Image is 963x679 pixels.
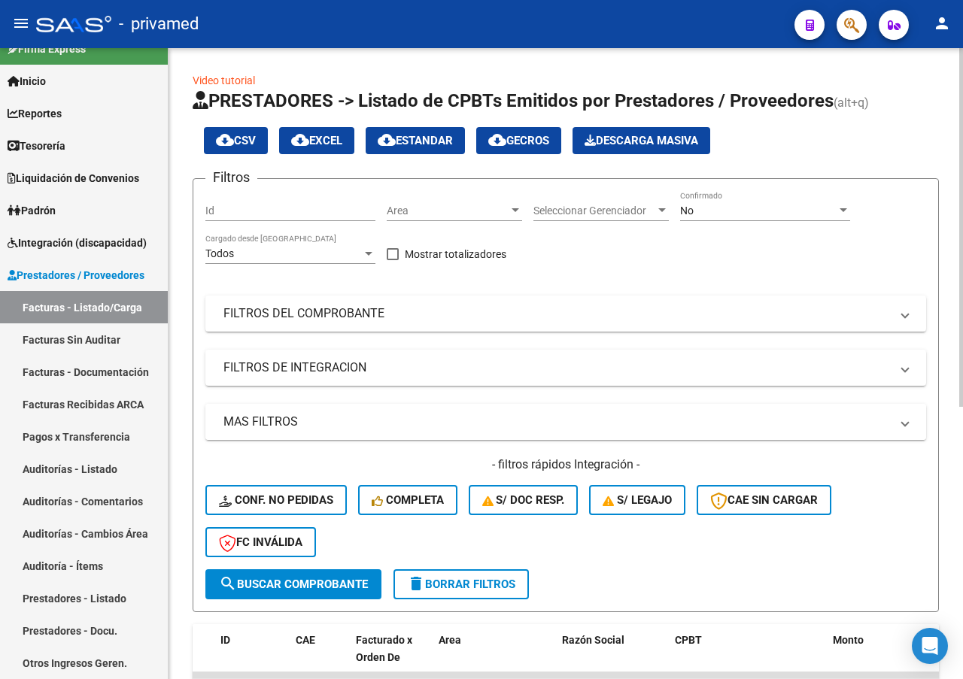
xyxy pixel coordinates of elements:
[205,296,926,332] mat-expansion-panel-header: FILTROS DEL COMPROBANTE
[387,205,509,217] span: Area
[193,74,255,86] a: Video tutorial
[585,134,698,147] span: Descarga Masiva
[407,574,425,593] mat-icon: delete
[279,127,354,154] button: EXCEL
[8,170,139,186] span: Liquidación de Convenios
[675,634,702,646] span: CPBT
[366,127,465,154] button: Estandar
[933,14,951,32] mat-icon: person
[205,456,926,473] h4: - filtros rápidos Integración -
[296,634,315,646] span: CAE
[407,577,515,591] span: Borrar Filtros
[205,485,347,515] button: Conf. no pedidas
[223,414,890,430] mat-panel-title: MAS FILTROS
[358,485,457,515] button: Completa
[220,634,230,646] span: ID
[356,634,412,663] span: Facturado x Orden De
[482,493,565,507] span: S/ Doc Resp.
[8,202,56,219] span: Padrón
[204,127,268,154] button: CSV
[476,127,561,154] button: Gecros
[219,574,237,593] mat-icon: search
[8,267,144,283] span: Prestadores / Proveedores
[205,527,316,557] button: FC Inválida
[393,569,529,599] button: Borrar Filtros
[603,493,672,507] span: S/ legajo
[680,205,694,217] span: No
[205,350,926,386] mat-expansion-panel-header: FILTROS DE INTEGRACION
[573,127,710,154] button: Descarga Masiva
[378,134,453,147] span: Estandar
[573,127,710,154] app-download-masive: Descarga masiva de comprobantes (adjuntos)
[216,131,234,149] mat-icon: cloud_download
[223,305,890,322] mat-panel-title: FILTROS DEL COMPROBANTE
[205,569,381,599] button: Buscar Comprobante
[378,131,396,149] mat-icon: cloud_download
[405,245,506,263] span: Mostrar totalizadores
[8,105,62,122] span: Reportes
[219,493,333,507] span: Conf. no pedidas
[205,404,926,440] mat-expansion-panel-header: MAS FILTROS
[488,131,506,149] mat-icon: cloud_download
[119,8,199,41] span: - privamed
[833,634,864,646] span: Monto
[697,485,831,515] button: CAE SIN CARGAR
[12,14,30,32] mat-icon: menu
[216,134,256,147] span: CSV
[710,493,818,507] span: CAE SIN CARGAR
[439,634,461,646] span: Area
[488,134,549,147] span: Gecros
[562,634,624,646] span: Razón Social
[219,577,368,591] span: Buscar Comprobante
[193,90,834,111] span: PRESTADORES -> Listado de CPBTs Emitidos por Prestadores / Proveedores
[205,167,257,188] h3: Filtros
[8,73,46,89] span: Inicio
[372,493,444,507] span: Completa
[219,535,302,549] span: FC Inválida
[8,41,86,57] span: Firma Express
[912,628,948,664] div: Open Intercom Messenger
[469,485,579,515] button: S/ Doc Resp.
[8,235,147,251] span: Integración (discapacidad)
[291,134,342,147] span: EXCEL
[589,485,685,515] button: S/ legajo
[8,138,65,154] span: Tesorería
[205,247,234,259] span: Todos
[533,205,655,217] span: Seleccionar Gerenciador
[291,131,309,149] mat-icon: cloud_download
[834,95,869,110] span: (alt+q)
[223,359,890,376] mat-panel-title: FILTROS DE INTEGRACION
